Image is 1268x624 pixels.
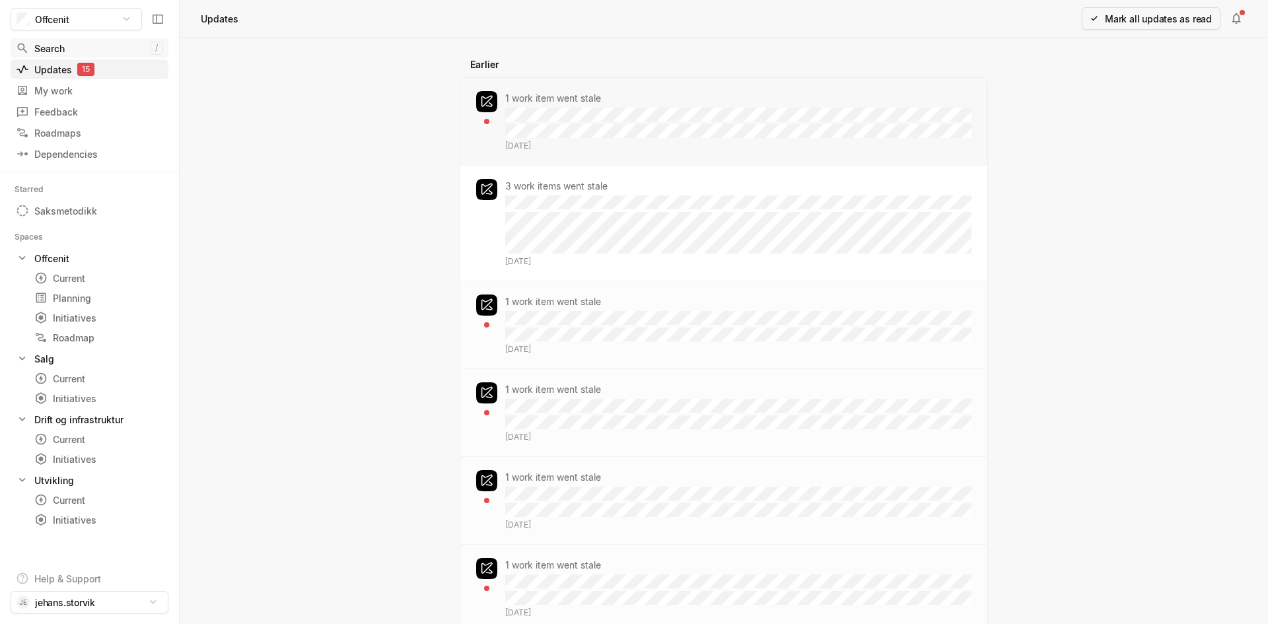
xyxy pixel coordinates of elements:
[34,252,69,265] div: Offcenit
[1082,7,1220,30] button: Mark all updates as read
[29,491,168,509] a: Current
[505,343,531,355] span: [DATE]
[11,410,168,429] a: Drift og infrastruktur
[505,607,531,619] span: [DATE]
[11,102,168,121] a: Feedback
[460,281,987,368] a: 1 work item went stale[DATE]
[16,63,163,77] div: Updates
[11,59,168,79] a: Updates15
[11,8,142,30] button: Offcenit
[29,269,168,287] a: Current
[476,558,497,579] img: svg%3e
[35,596,95,609] span: jehans.storvik
[34,493,163,507] div: Current
[476,295,497,316] img: svg%3e
[150,42,163,55] kbd: /
[34,204,97,218] div: Saksmetodikk
[34,452,163,466] div: Initiatives
[476,179,497,200] img: svg%3e
[11,144,168,164] a: Dependencies
[34,433,163,446] div: Current
[34,392,163,405] div: Initiatives
[11,123,168,143] a: Roadmaps
[34,311,163,325] div: Initiatives
[11,201,168,220] a: Saksmetodikk
[476,470,497,491] img: svg%3e
[11,81,168,100] a: My work
[460,166,987,281] a: 3 work items went stale[DATE]
[29,450,168,468] a: Initiatives
[15,183,59,196] div: Starred
[29,389,168,407] a: Initiatives
[29,510,168,529] a: Initiatives
[476,91,497,112] img: svg%3e
[505,256,531,267] span: [DATE]
[460,369,987,456] a: 1 work item went stale[DATE]
[505,92,601,104] p: 1 work item went stale
[15,230,59,244] div: Spaces
[34,291,163,305] div: Planning
[11,471,168,489] a: Utvikling
[29,308,168,327] a: Initiatives
[11,249,168,267] a: Offcenit
[16,84,163,98] div: My work
[34,331,163,345] div: Roadmap
[16,42,150,55] div: Search
[35,13,69,26] span: Offcenit
[16,105,163,119] div: Feedback
[19,596,26,609] span: JE
[34,413,123,427] div: Drift og infrastruktur
[34,372,163,386] div: Current
[476,382,497,403] img: svg%3e
[34,271,163,285] div: Current
[34,572,101,586] div: Help & Support
[460,457,987,544] a: 1 work item went stale[DATE]
[29,430,168,448] a: Current
[460,51,988,77] div: Earlier
[11,591,168,613] button: JEjehans.storvik
[34,513,163,527] div: Initiatives
[198,10,241,28] div: Updates
[34,352,54,366] div: Salg
[505,471,601,483] p: 1 work item went stale
[29,289,168,307] a: Planning
[505,559,601,571] p: 1 work item went stale
[16,147,163,161] div: Dependencies
[505,180,608,191] p: 3 work items went stale
[505,519,531,531] span: [DATE]
[11,349,168,368] a: Salg
[505,384,601,395] p: 1 work item went stale
[29,328,168,347] a: Roadmap
[460,78,987,165] a: 1 work item went stale[DATE]
[505,296,601,307] p: 1 work item went stale
[505,140,531,152] span: [DATE]
[11,38,168,58] a: Search/
[34,473,74,487] div: Utvikling
[29,369,168,388] a: Current
[16,126,163,140] div: Roadmaps
[505,431,531,443] span: [DATE]
[77,63,94,76] div: 15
